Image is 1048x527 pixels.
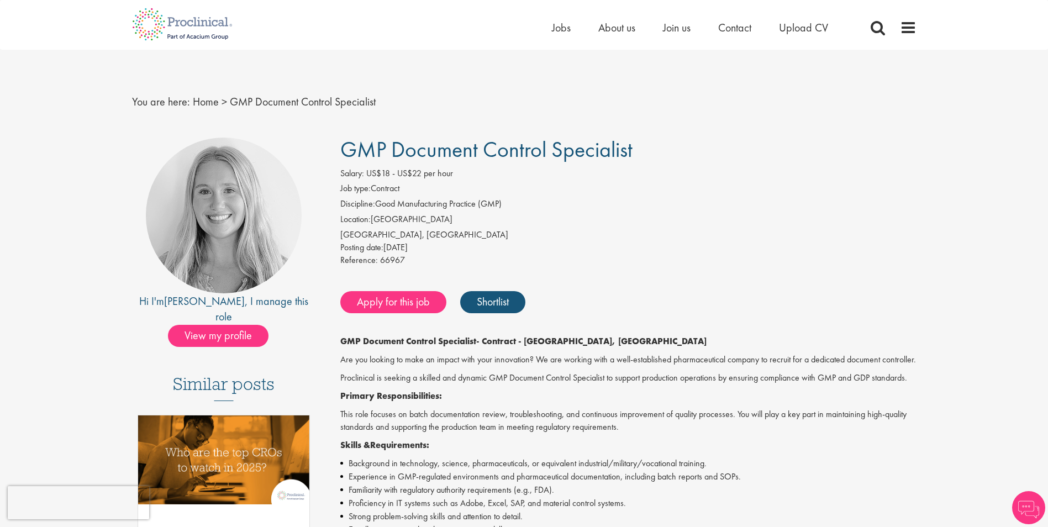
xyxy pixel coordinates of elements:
span: 66967 [380,254,405,266]
div: [GEOGRAPHIC_DATA], [GEOGRAPHIC_DATA] [340,229,917,241]
div: [DATE] [340,241,917,254]
a: Shortlist [460,291,525,313]
strong: - Contract - [GEOGRAPHIC_DATA], [GEOGRAPHIC_DATA] [476,335,707,347]
label: Reference: [340,254,378,267]
a: About us [598,20,635,35]
span: Posting date: [340,241,383,253]
a: [PERSON_NAME] [164,294,245,308]
strong: Requirements: [370,439,429,451]
img: Chatbot [1012,491,1045,524]
iframe: reCAPTCHA [8,486,149,519]
a: Contact [718,20,751,35]
span: GMP Document Control Specialist [230,94,376,109]
li: [GEOGRAPHIC_DATA] [340,213,917,229]
a: breadcrumb link [193,94,219,109]
label: Salary: [340,167,364,180]
span: > [222,94,227,109]
a: Apply for this job [340,291,446,313]
li: Familiarity with regulatory authority requirements (e.g., FDA). [340,483,917,497]
li: Background in technology, science, pharmaceuticals, or equivalent industrial/military/vocational ... [340,457,917,470]
p: This role focuses on batch documentation review, troubleshooting, and continuous improvement of q... [340,408,917,434]
span: US$18 - US$22 per hour [366,167,453,179]
li: Strong problem-solving skills and attention to detail. [340,510,917,523]
span: GMP Document Control Specialist [340,135,633,164]
strong: GMP Document Control Specialist [340,335,476,347]
li: Experience in GMP-regulated environments and pharmaceutical documentation, including batch report... [340,470,917,483]
strong: Skills & [340,439,370,451]
span: View my profile [168,325,268,347]
li: Contract [340,182,917,198]
a: Jobs [552,20,571,35]
li: Good Manufacturing Practice (GMP) [340,198,917,213]
span: You are here: [132,94,190,109]
strong: Primary Responsibilities: [340,390,442,402]
li: Proficiency in IT systems such as Adobe, Excel, SAP, and material control systems. [340,497,917,510]
div: Hi I'm , I manage this role [132,293,316,325]
img: Top 10 CROs 2025 | Proclinical [138,415,310,504]
a: Join us [663,20,691,35]
img: imeage of recruiter Shannon Briggs [146,138,302,293]
a: Upload CV [779,20,828,35]
p: Proclinical is seeking a skilled and dynamic GMP Document Control Specialist to support productio... [340,372,917,384]
label: Job type: [340,182,371,195]
label: Discipline: [340,198,375,210]
a: Link to a post [138,415,310,513]
a: View my profile [168,327,280,341]
h3: Similar posts [173,375,275,401]
p: Are you looking to make an impact with your innovation? We are working with a well-established ph... [340,354,917,366]
label: Location: [340,213,371,226]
